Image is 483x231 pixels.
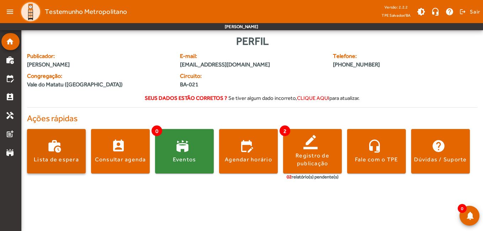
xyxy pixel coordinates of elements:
button: Registro de publicação [283,129,342,173]
span: Vale do Matatu ([GEOGRAPHIC_DATA]) [27,80,123,89]
div: Agendar horário [225,156,272,163]
span: 2 [280,125,290,136]
h4: Ações rápidas [27,113,477,124]
span: clique aqui [297,95,329,101]
mat-icon: work_history [6,56,14,64]
span: [EMAIL_ADDRESS][DOMAIN_NAME] [180,60,324,69]
span: Telefone: [333,52,439,60]
button: Consultar agenda [91,129,150,173]
span: E-mail: [180,52,324,60]
div: Fale com o TPE [355,156,398,163]
span: TPE Salvador/BA [382,12,410,19]
mat-icon: handyman [6,111,14,120]
a: Testemunho Metropolitano [17,1,127,22]
span: [PHONE_NUMBER] [333,60,439,69]
mat-icon: perm_contact_calendar [6,93,14,101]
div: Consultar agenda [95,156,146,163]
span: 0 [458,204,467,213]
span: 02 [287,174,292,179]
div: relatório(s) pendente(s) [287,173,339,181]
mat-icon: post_add [6,130,14,138]
div: Registro de publicação [283,152,342,168]
mat-icon: home [6,37,14,46]
div: Perfil [27,33,477,49]
span: 0 [152,125,162,136]
button: Sair [458,6,480,17]
span: BA-021 [180,80,248,89]
mat-icon: edit_calendar [6,74,14,83]
span: Congregação: [27,72,171,80]
div: Dúvidas / Suporte [414,156,467,163]
span: Se tiver algum dado incorreto, para atualizar. [228,95,360,101]
span: Publicador: [27,52,171,60]
span: [PERSON_NAME] [27,60,171,69]
mat-icon: menu [3,5,17,19]
div: Lista de espera [34,156,79,163]
div: Eventos [173,156,196,163]
button: Dúvidas / Suporte [411,129,470,173]
button: Lista de espera [27,129,86,173]
mat-icon: stadium [6,148,14,157]
span: Sair [470,6,480,17]
span: Testemunho Metropolitano [45,6,127,17]
button: Eventos [155,129,214,173]
button: Fale com o TPE [347,129,406,173]
button: Agendar horário [219,129,278,173]
div: Versão: 2.2.2 [382,3,410,12]
strong: Seus dados estão corretos ? [145,95,227,101]
span: Circuito: [180,72,248,80]
img: Logo TPE [20,1,41,22]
